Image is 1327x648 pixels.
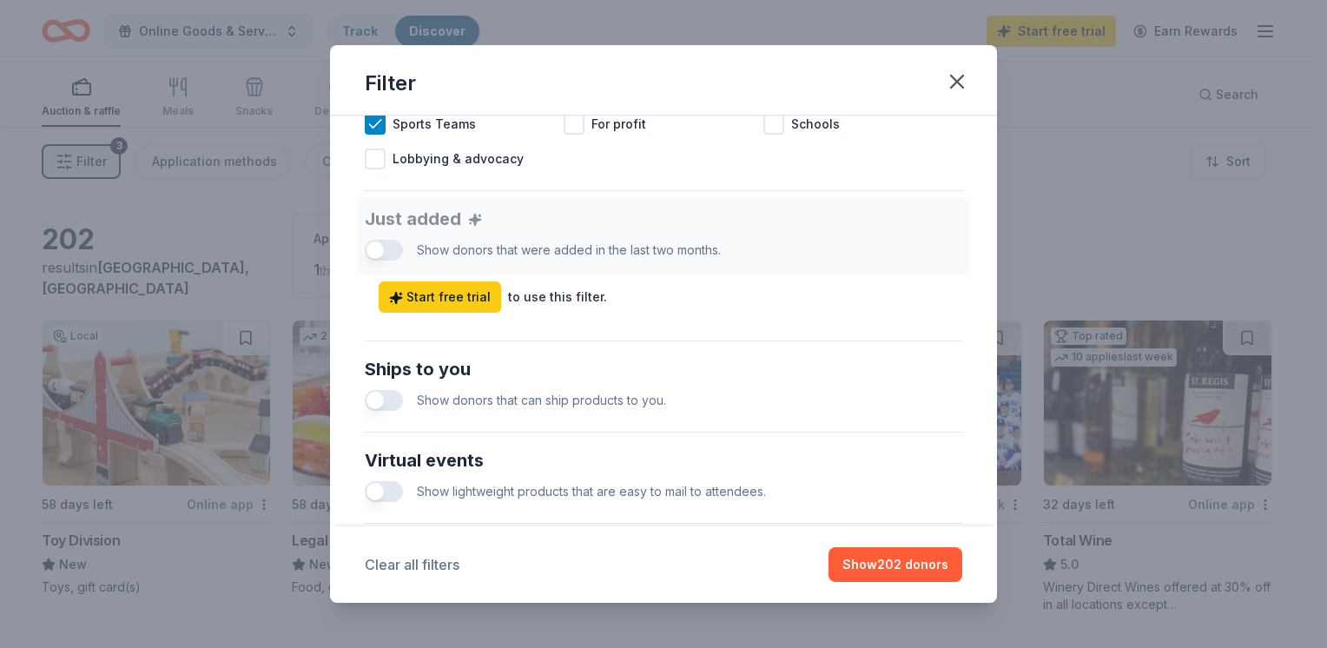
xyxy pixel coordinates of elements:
[829,547,962,582] button: Show202 donors
[389,287,491,307] span: Start free trial
[417,393,666,407] span: Show donors that can ship products to you.
[393,114,476,135] span: Sports Teams
[365,446,962,474] div: Virtual events
[393,149,524,169] span: Lobbying & advocacy
[791,114,840,135] span: Schools
[508,287,607,307] div: to use this filter.
[365,554,459,575] button: Clear all filters
[591,114,646,135] span: For profit
[365,355,962,383] div: Ships to you
[417,484,766,499] span: Show lightweight products that are easy to mail to attendees.
[365,69,416,97] div: Filter
[379,281,501,313] a: Start free trial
